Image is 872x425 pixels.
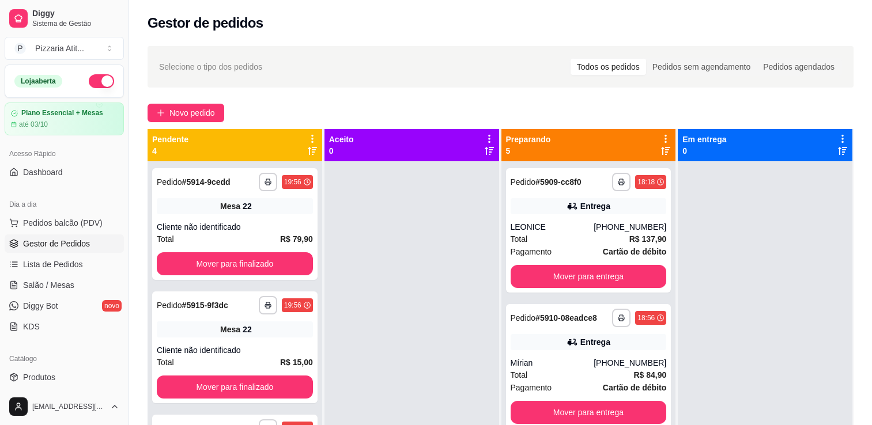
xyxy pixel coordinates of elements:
p: 4 [152,145,188,157]
div: Entrega [580,200,610,212]
div: Pizzaria Atit ... [35,43,84,54]
strong: Cartão de débito [603,383,666,392]
span: Pedido [511,177,536,187]
span: Novo pedido [169,107,215,119]
strong: Cartão de débito [603,247,666,256]
button: Mover para entrega [511,265,667,288]
span: Mesa [220,324,240,335]
span: Salão / Mesas [23,279,74,291]
p: 5 [506,145,551,157]
div: 22 [243,324,252,335]
div: 19:56 [284,301,301,310]
span: Sistema de Gestão [32,19,119,28]
div: 22 [243,200,252,212]
p: Pendente [152,134,188,145]
strong: R$ 137,90 [629,234,667,244]
span: Diggy Bot [23,300,58,312]
a: Plano Essencial + Mesasaté 03/10 [5,103,124,135]
div: Catálogo [5,350,124,368]
div: Todos os pedidos [571,59,646,75]
span: Diggy [32,9,119,19]
div: Cliente não identificado [157,221,313,233]
span: Mesa [220,200,240,212]
span: Total [511,233,528,245]
span: Produtos [23,371,55,383]
a: KDS [5,317,124,336]
strong: # 5909-cc8f0 [535,177,581,187]
span: Lista de Pedidos [23,259,83,270]
strong: R$ 15,00 [280,358,313,367]
a: DiggySistema de Gestão [5,5,124,32]
strong: # 5910-08eadce8 [535,313,597,322]
span: Pedido [157,177,182,187]
div: LEONICE [511,221,594,233]
span: [EMAIL_ADDRESS][DOMAIN_NAME] [32,402,105,411]
span: Pagamento [511,245,552,258]
span: Pedidos balcão (PDV) [23,217,103,229]
span: Selecione o tipo dos pedidos [159,60,262,73]
article: até 03/10 [19,120,48,129]
span: Gestor de Pedidos [23,238,90,249]
button: [EMAIL_ADDRESS][DOMAIN_NAME] [5,393,124,420]
strong: R$ 79,90 [280,234,313,244]
span: Pedido [511,313,536,322]
span: Pagamento [511,381,552,394]
button: Select a team [5,37,124,60]
a: Produtos [5,368,124,386]
div: 18:56 [637,313,655,322]
a: Gestor de Pedidos [5,234,124,253]
h2: Gestor de pedidos [148,14,263,32]
button: Pedidos balcão (PDV) [5,214,124,232]
span: Dashboard [23,166,63,178]
div: Dia a dia [5,195,124,214]
p: 0 [682,145,726,157]
div: 19:56 [284,177,301,187]
a: Dashboard [5,163,124,181]
strong: R$ 84,90 [633,370,666,380]
button: Mover para finalizado [157,375,313,399]
button: Mover para entrega [511,401,667,424]
span: KDS [23,321,40,332]
div: Pedidos sem agendamento [646,59,757,75]
span: Total [511,369,528,381]
a: Diggy Botnovo [5,297,124,315]
div: Pedidos agendados [757,59,841,75]
div: Acesso Rápido [5,145,124,163]
p: Preparando [506,134,551,145]
div: Mírian [511,357,594,369]
a: Lista de Pedidos [5,255,124,274]
div: Cliente não identificado [157,344,313,356]
div: 18:18 [637,177,655,187]
div: Entrega [580,336,610,348]
button: Novo pedido [148,104,224,122]
span: Pedido [157,301,182,310]
strong: # 5915-9f3dc [182,301,228,310]
span: Total [157,233,174,245]
span: Total [157,356,174,369]
p: Em entrega [682,134,726,145]
p: 0 [329,145,354,157]
p: Aceito [329,134,354,145]
a: Salão / Mesas [5,276,124,294]
button: Alterar Status [89,74,114,88]
div: [PHONE_NUMBER] [594,221,666,233]
button: Mover para finalizado [157,252,313,275]
span: P [14,43,26,54]
span: plus [157,109,165,117]
strong: # 5914-9cedd [182,177,231,187]
div: Loja aberta [14,75,62,88]
article: Plano Essencial + Mesas [21,109,103,117]
div: [PHONE_NUMBER] [594,357,666,369]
